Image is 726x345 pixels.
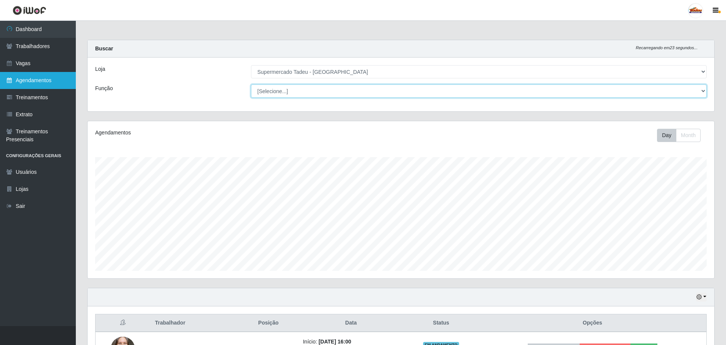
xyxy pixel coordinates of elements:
div: Agendamentos [95,129,343,137]
th: Trabalhador [151,314,238,332]
th: Posição [238,314,298,332]
th: Data [298,314,404,332]
button: Month [676,129,701,142]
strong: Buscar [95,45,113,52]
i: Recarregando em 23 segundos... [636,45,698,50]
th: Status [404,314,479,332]
time: [DATE] 16:00 [318,339,351,345]
img: CoreUI Logo [13,6,46,15]
div: Toolbar with button groups [657,129,707,142]
label: Função [95,84,113,92]
label: Loja [95,65,105,73]
th: Opções [478,314,706,332]
div: First group [657,129,701,142]
button: Day [657,129,676,142]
